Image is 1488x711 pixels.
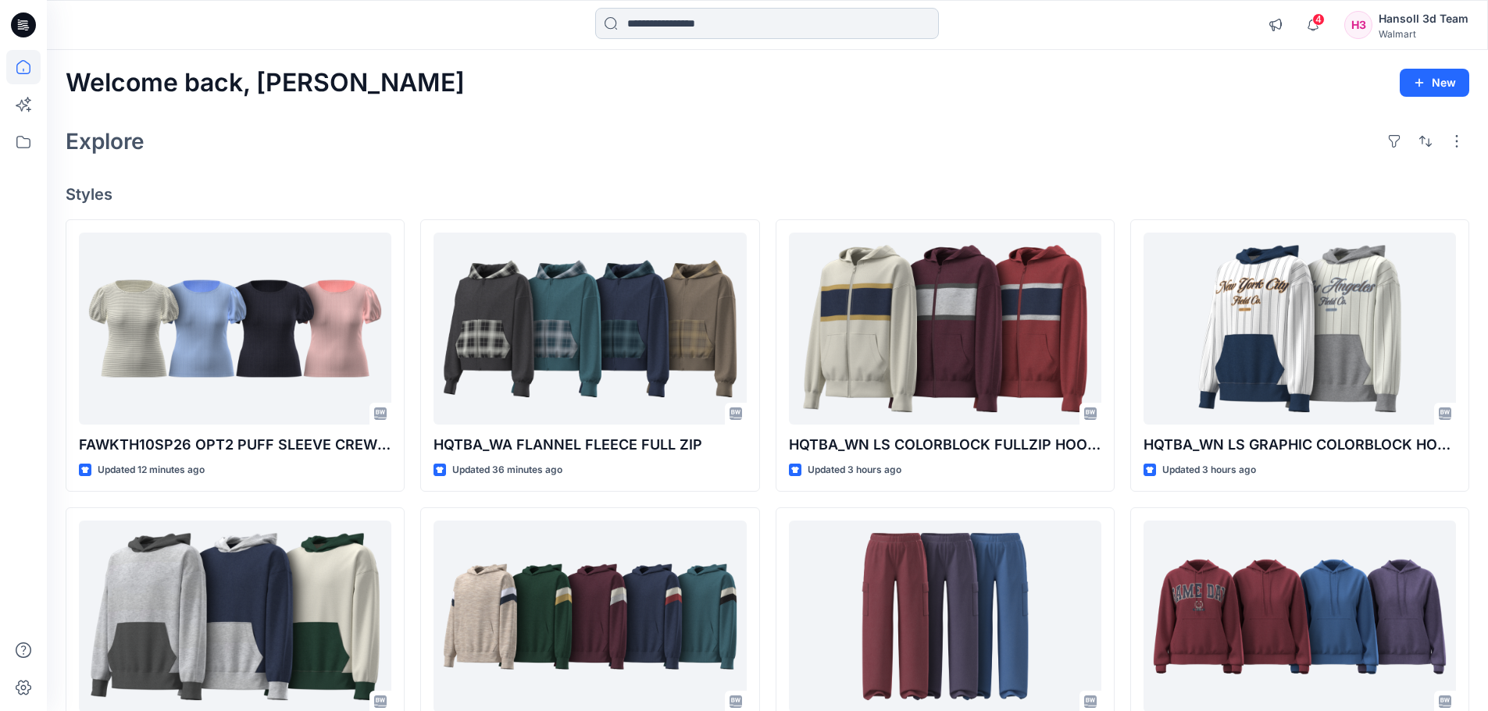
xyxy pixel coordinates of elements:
span: 4 [1312,13,1325,26]
div: Walmart [1379,28,1468,40]
p: HQTBA_WN LS GRAPHIC COLORBLOCK HOODIE [1144,434,1456,456]
a: HQTBA_WN LS COLORBLOCK FULLZIP HOODIE [789,233,1101,425]
h4: Styles [66,185,1469,204]
p: HQTBA_WA FLANNEL FLEECE FULL ZIP [434,434,746,456]
p: Updated 3 hours ago [808,462,901,478]
button: New [1400,69,1469,97]
p: Updated 12 minutes ago [98,462,205,478]
p: Updated 3 hours ago [1162,462,1256,478]
p: FAWKTH10SP26 OPT2 PUFF SLEEVE CREW TOP [79,434,391,456]
p: HQTBA_WN LS COLORBLOCK FULLZIP HOODIE [789,434,1101,456]
div: H3 [1344,11,1372,39]
h2: Welcome back, [PERSON_NAME] [66,69,465,98]
p: Updated 36 minutes ago [452,462,562,478]
div: Hansoll 3d Team [1379,9,1468,28]
a: HQTBA_WA FLANNEL FLEECE FULL ZIP [434,233,746,425]
h2: Explore [66,129,145,154]
a: HQTBA_WN LS GRAPHIC COLORBLOCK HOODIE [1144,233,1456,425]
a: FAWKTH10SP26 OPT2 PUFF SLEEVE CREW TOP [79,233,391,425]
